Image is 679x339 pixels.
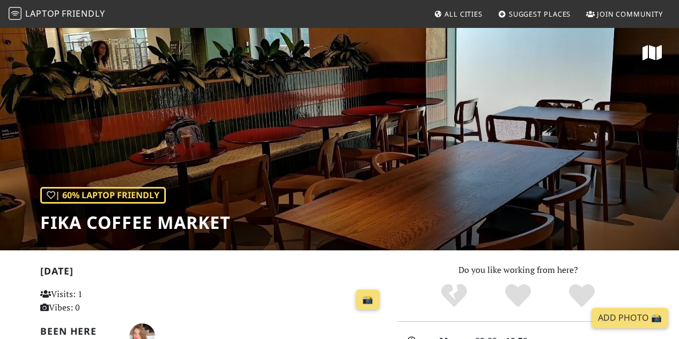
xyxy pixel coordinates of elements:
span: Suggest Places [509,9,571,19]
span: Friendly [62,8,105,19]
h1: FIKA COFFEE MARKET [40,212,230,233]
h2: Been here [40,326,116,337]
a: LaptopFriendly LaptopFriendly [9,5,105,24]
div: No [422,283,486,309]
p: Visits: 1 Vibes: 0 [40,287,147,315]
a: Join Community [582,4,667,24]
h2: [DATE] [40,265,384,281]
p: Do you like working from here? [397,263,639,277]
div: Yes [486,283,550,309]
a: All Cities [429,4,487,24]
img: LaptopFriendly [9,7,21,20]
div: | 60% Laptop Friendly [40,187,166,204]
span: Laptop [25,8,60,19]
div: Definitely! [550,283,614,309]
a: Suggest Places [494,4,575,24]
a: Add Photo 📸 [592,308,668,328]
span: All Cities [444,9,483,19]
span: Join Community [597,9,663,19]
a: 📸 [356,290,379,310]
